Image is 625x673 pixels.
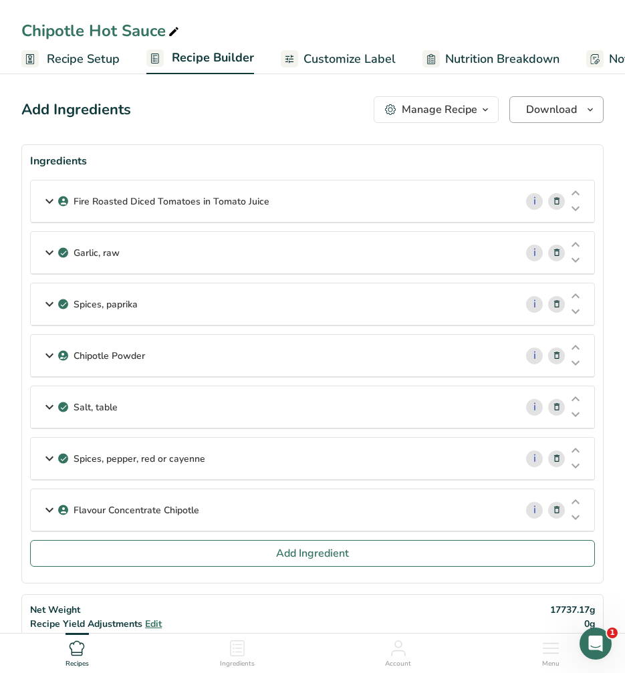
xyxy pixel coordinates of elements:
span: Recipe Yield Adjustments [30,618,142,630]
div: Flavour Concentrate Chipotle i [31,489,594,531]
a: Ingredients [220,634,255,670]
span: Menu [542,659,559,669]
p: Spices, paprika [74,297,138,311]
a: Recipe Builder [146,43,254,75]
div: Ingredients [30,153,595,169]
a: i [526,450,543,467]
div: Chipotle Powder i [31,335,594,377]
p: Fire Roasted Diced Tomatoes in Tomato Juice [74,194,269,209]
div: Add Ingredients [21,99,131,121]
span: 17737.17g [550,603,595,616]
a: Account [385,634,411,670]
a: i [526,399,543,416]
a: i [526,502,543,519]
a: i [526,193,543,210]
span: 0g [584,618,595,630]
a: Recipe Setup [21,44,120,74]
p: Chipotle Powder [74,349,145,363]
span: Edit [145,618,162,630]
span: Recipes [66,659,89,669]
a: i [526,245,543,261]
span: Net Weight [30,603,80,616]
span: Ingredients [220,659,255,669]
span: Nutrition Breakdown [445,50,559,68]
a: i [526,348,543,364]
div: Chipotle Hot Sauce [21,19,182,43]
iframe: Intercom live chat [580,628,612,660]
a: Customize Label [281,44,396,74]
p: Flavour Concentrate Chipotle [74,503,199,517]
p: Garlic, raw [74,246,120,260]
p: Salt, table [74,400,118,414]
span: Download [526,102,577,118]
button: Manage Recipe [374,96,499,123]
span: Add Ingredient [276,545,349,561]
span: Customize Label [303,50,396,68]
span: Recipe Setup [47,50,120,68]
a: i [526,296,543,313]
p: Spices, pepper, red or cayenne [74,452,205,466]
div: Spices, paprika i [31,283,594,325]
div: Garlic, raw i [31,232,594,274]
div: Manage Recipe [402,102,477,118]
span: 1 [607,628,618,638]
div: Fire Roasted Diced Tomatoes in Tomato Juice i [31,180,594,223]
button: Download [509,96,604,123]
span: Recipe Builder [172,49,254,67]
div: Spices, pepper, red or cayenne i [31,438,594,480]
div: Salt, table i [31,386,594,428]
span: Account [385,659,411,669]
span: Gross Weight [30,632,90,644]
a: Nutrition Breakdown [422,44,559,74]
button: Add Ingredient [30,540,595,567]
span: 17737.17g [550,632,595,644]
a: Recipes [66,634,89,670]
